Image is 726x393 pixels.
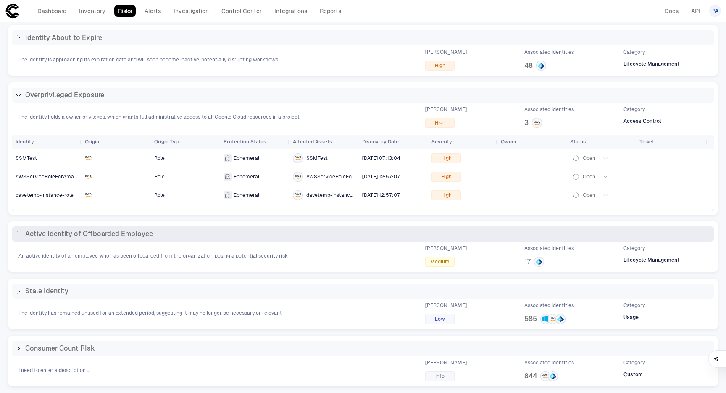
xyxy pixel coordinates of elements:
span: 844 [524,372,537,380]
a: Control Center [218,5,266,17]
span: Affected Assets [293,138,332,145]
span: Role [154,174,165,180]
span: [PERSON_NAME] [425,302,467,309]
span: Associated Identities [524,302,574,309]
span: Origin [85,138,99,145]
span: The identity has remained unused for an extended period, suggesting it may no longer be necessary... [18,310,282,316]
span: Owner [501,138,517,145]
span: [PERSON_NAME] [425,49,467,56]
span: Associated Identities [524,106,574,113]
div: Identity About to ExpireThe identity is approaching its expiration date and will soon become inac... [8,25,718,76]
span: Category [623,302,645,309]
span: Access Control [623,118,661,125]
a: API [687,5,704,17]
span: Status [570,138,586,145]
span: Ephemeral [234,192,259,199]
div: Overprivileged ExposureThe identity holds a owner privileges, which grants full administrative ac... [8,82,718,133]
span: High [441,192,452,199]
span: Associated Identities [524,245,574,252]
div: AWS [295,173,301,180]
div: AWS [295,155,301,162]
span: Origin Type [154,138,181,145]
a: Reports [316,5,345,17]
span: Protection Status [224,138,266,145]
button: Open [570,172,609,182]
span: Ephemeral [234,173,259,180]
span: High [441,173,452,180]
div: AWS [85,155,92,162]
a: Inventory [75,5,109,17]
span: PA [712,8,718,14]
span: I need to enter a description .... [18,367,90,374]
span: Low [435,316,445,322]
a: Risks [114,5,136,17]
span: High [435,119,445,126]
span: Stale Identity [25,287,68,295]
span: Medium [430,258,450,265]
span: [PERSON_NAME] [425,106,467,113]
div: Stale IdentityThe identity has remained unused for an extended period, suggesting it may no longe... [8,279,718,329]
span: [PERSON_NAME] [425,359,467,366]
span: Usage [623,314,639,321]
a: Docs [661,5,682,17]
span: Role [154,192,165,198]
div: AWS [85,173,92,180]
span: Associated Identities [524,49,574,56]
button: PA [709,5,721,17]
span: Associated Identities [524,359,574,366]
span: davetemp-instance-role [16,192,74,198]
span: Category [623,359,645,366]
span: Category [623,245,645,252]
span: [DATE] 12:57:07 [362,192,400,198]
span: Open [583,155,595,162]
a: Investigation [170,5,213,17]
span: Category [623,106,645,113]
span: The identity holds a owner privileges, which grants full administrative access to all Google Clou... [18,114,300,120]
div: AWS [295,192,301,199]
span: High [441,155,452,162]
span: [DATE] 12:57:07 [362,174,400,180]
span: Identity About to Expire [25,34,102,42]
span: AWSServiceRoleForAmazonSSM [16,174,94,180]
span: Ticket [639,138,654,145]
button: Open [570,190,609,200]
span: SSMTest [306,155,328,162]
span: AWSServiceRoleForAmazonSSM [306,173,355,180]
span: Identity [16,138,34,145]
span: Lifecycle Management [623,257,679,263]
span: Category [623,49,645,56]
span: 3 [524,119,529,127]
span: Role [154,155,165,161]
span: Custom [623,371,643,378]
a: Integrations [271,5,311,17]
span: An active identity of an employee who has been offboarded from the organization, posing a potenti... [18,252,288,259]
div: Consumer Count RIskI need to enter a description ....[PERSON_NAME]InfoAssociated Identities844Cat... [8,336,718,386]
span: Open [583,192,595,199]
div: Active Identity of Offboarded EmployeeAn active identity of an employee who has been offboarded f... [8,221,718,272]
span: 17 [524,258,531,266]
span: Discovery Date [362,138,399,145]
button: Open [570,153,609,163]
span: 585 [524,315,537,323]
span: [PERSON_NAME] [425,245,467,252]
span: The identity is approaching its expiration date and will soon become inactive, potentially disrup... [18,56,278,63]
a: Alerts [141,5,165,17]
span: 48 [524,61,533,70]
span: Ephemeral [234,155,259,162]
a: Dashboard [34,5,70,17]
span: Active Identity of Offboarded Employee [25,230,153,238]
span: Lifecycle Management [623,61,679,67]
div: AWS [85,192,92,199]
span: SSMTest [16,155,37,161]
span: [DATE] 07:13:04 [362,155,400,161]
span: Info [435,373,445,380]
span: Severity [431,138,452,145]
span: Overprivileged Exposure [25,91,104,99]
span: Consumer Count RIsk [25,344,95,353]
span: High [435,62,445,69]
span: davetemp-instance-role [306,192,355,199]
span: Open [583,173,595,180]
